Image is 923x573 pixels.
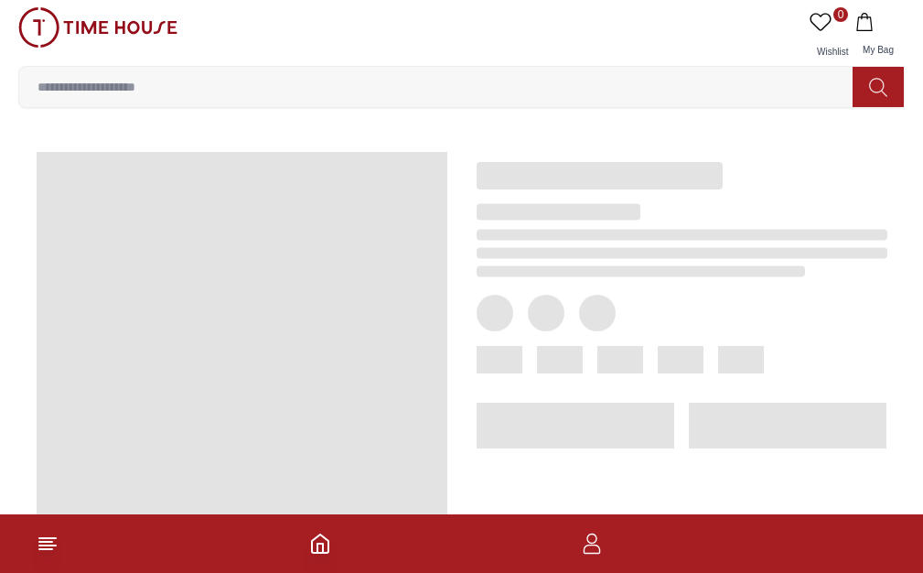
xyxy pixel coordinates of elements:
[833,7,848,22] span: 0
[855,45,901,55] span: My Bag
[852,7,905,66] button: My Bag
[810,47,855,57] span: Wishlist
[806,7,852,66] a: 0Wishlist
[18,7,177,48] img: ...
[309,533,331,555] a: Home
